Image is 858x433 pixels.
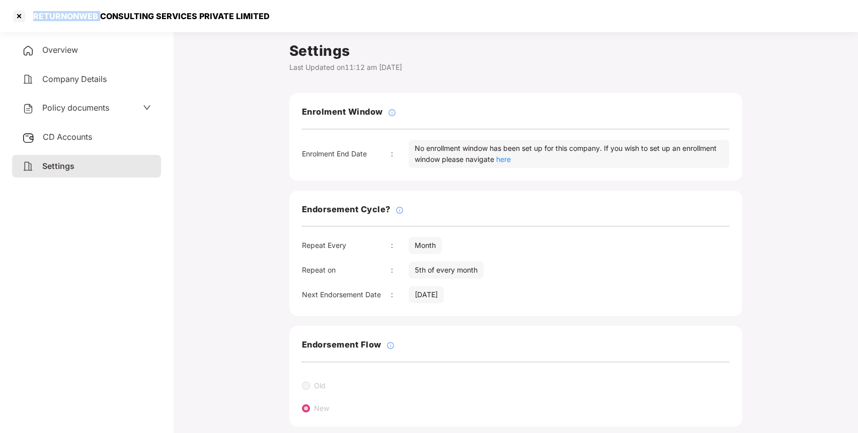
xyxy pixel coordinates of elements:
span: Policy documents [42,103,109,113]
img: svg+xml;base64,PHN2ZyBpZD0iSW5mb18tXzMyeDMyIiBkYXRhLW5hbWU9IkluZm8gLSAzMngzMiIgeG1sbnM9Imh0dHA6Ly... [396,206,404,214]
h3: Endorsement Cycle? [302,203,391,216]
h1: Settings [289,40,742,62]
img: svg+xml;base64,PHN2ZyB4bWxucz0iaHR0cDovL3d3dy53My5vcmcvMjAwMC9zdmciIHdpZHRoPSIyNCIgaGVpZ2h0PSIyNC... [22,160,34,172]
div: Month [409,237,442,254]
div: : [391,265,409,276]
label: Old [314,381,326,390]
a: here [496,155,511,163]
img: svg+xml;base64,PHN2ZyBpZD0iSW5mb18tXzMyeDMyIiBkYXRhLW5hbWU9IkluZm8gLSAzMngzMiIgeG1sbnM9Imh0dHA6Ly... [388,109,396,117]
label: New [314,404,329,412]
div: [DATE] [409,286,444,303]
span: Settings [42,161,74,171]
img: svg+xml;base64,PHN2ZyB4bWxucz0iaHR0cDovL3d3dy53My5vcmcvMjAwMC9zdmciIHdpZHRoPSIyNCIgaGVpZ2h0PSIyNC... [22,45,34,57]
img: svg+xml;base64,PHN2ZyB3aWR0aD0iMjUiIGhlaWdodD0iMjQiIHZpZXdCb3g9IjAgMCAyNSAyNCIgZmlsbD0ibm9uZSIgeG... [22,132,35,144]
div: Last Updated on 11:12 am [DATE] [289,62,742,73]
div: : [391,289,409,300]
div: Enrolment End Date [302,148,391,159]
div: : [391,148,409,159]
img: svg+xml;base64,PHN2ZyB4bWxucz0iaHR0cDovL3d3dy53My5vcmcvMjAwMC9zdmciIHdpZHRoPSIyNCIgaGVpZ2h0PSIyNC... [22,103,34,115]
div: Repeat Every [302,240,391,251]
h3: Endorsement Flow [302,338,381,352]
span: Company Details [42,74,107,84]
div: No enrollment window has been set up for this company. If you wish to set up an enrollment window... [409,140,730,168]
span: down [143,104,151,112]
h3: Enrolment Window [302,106,383,119]
div: RETURNONWEB CONSULTING SERVICES PRIVATE LIMITED [27,11,270,21]
div: Next Endorsement Date [302,289,391,300]
img: svg+xml;base64,PHN2ZyB4bWxucz0iaHR0cDovL3d3dy53My5vcmcvMjAwMC9zdmciIHdpZHRoPSIyNCIgaGVpZ2h0PSIyNC... [22,73,34,85]
div: 5th of every month [409,262,484,279]
img: svg+xml;base64,PHN2ZyBpZD0iSW5mb18tXzMyeDMyIiBkYXRhLW5hbWU9IkluZm8gLSAzMngzMiIgeG1sbnM9Imh0dHA6Ly... [386,341,395,350]
span: CD Accounts [43,132,92,142]
div: Repeat on [302,265,391,276]
div: : [391,240,409,251]
span: Overview [42,45,78,55]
